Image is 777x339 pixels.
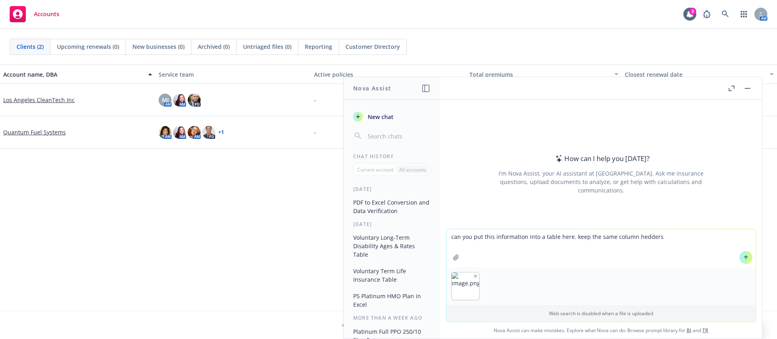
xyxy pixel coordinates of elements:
img: photo [188,94,201,107]
button: P5 Platinum HMO Plan in Excel [350,289,434,311]
input: Search chats [366,130,430,142]
button: Service team [155,65,311,84]
span: Archived (0) [198,42,230,51]
div: Active policies [314,70,463,79]
span: - [314,128,316,136]
span: Can't find an account? [342,321,435,329]
div: Closest renewal date [625,70,765,79]
div: [DATE] [343,221,440,228]
button: Voluntary Term Life Insurance Table [350,264,434,286]
a: Search [717,6,733,22]
span: - [314,96,316,104]
span: Clients (2) [17,42,44,51]
span: MJ [162,96,169,104]
button: Total premiums [466,65,622,84]
button: Voluntary Long-Term Disability Ages & Rates Table [350,231,434,261]
h1: Nova Assist [353,84,391,92]
a: TR [702,327,708,334]
span: Untriaged files (0) [243,42,291,51]
span: Reporting [305,42,332,51]
img: photo [173,126,186,139]
p: All accounts [399,166,426,173]
span: Customer Directory [346,42,400,51]
span: Upcoming renewals (0) [57,42,119,51]
span: Nova Assist can make mistakes. Explore what Nova can do: Browse prompt library for and [443,322,759,339]
a: Switch app [736,6,752,22]
p: Current account [357,166,394,173]
p: Web search is disabled when a file is uploaded [451,310,751,317]
textarea: can you put this information into a table here. keep the same column hedders [446,229,756,267]
img: image.png [452,272,479,300]
div: [DATE] [343,186,440,193]
img: photo [159,126,172,139]
div: Chat History [343,153,440,160]
button: PDF to Excel Conversion and Data Verification [350,196,434,218]
div: More than a week ago [343,314,440,321]
div: Service team [159,70,308,79]
a: Los Angeles CleanTech Inc [3,96,75,104]
span: New businesses (0) [132,42,184,51]
div: How can I help you [DATE]? [553,153,649,164]
a: BI [687,327,691,334]
a: + 1 [218,130,224,135]
span: New chat [366,113,394,121]
img: photo [202,126,215,139]
div: Account name, DBA [3,70,143,79]
button: Active policies [311,65,466,84]
span: Accounts [34,11,59,17]
div: 3 [689,8,696,15]
img: photo [173,94,186,107]
a: Report a Bug [699,6,715,22]
a: Accounts [6,3,63,25]
img: photo [188,126,201,139]
a: Quantum Fuel Systems [3,128,66,136]
div: I'm Nova Assist, your AI assistant at [GEOGRAPHIC_DATA]. Ask me insurance questions, upload docum... [488,169,714,195]
button: New chat [350,109,434,124]
div: Total premiums [469,70,609,79]
button: Closest renewal date [622,65,777,84]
